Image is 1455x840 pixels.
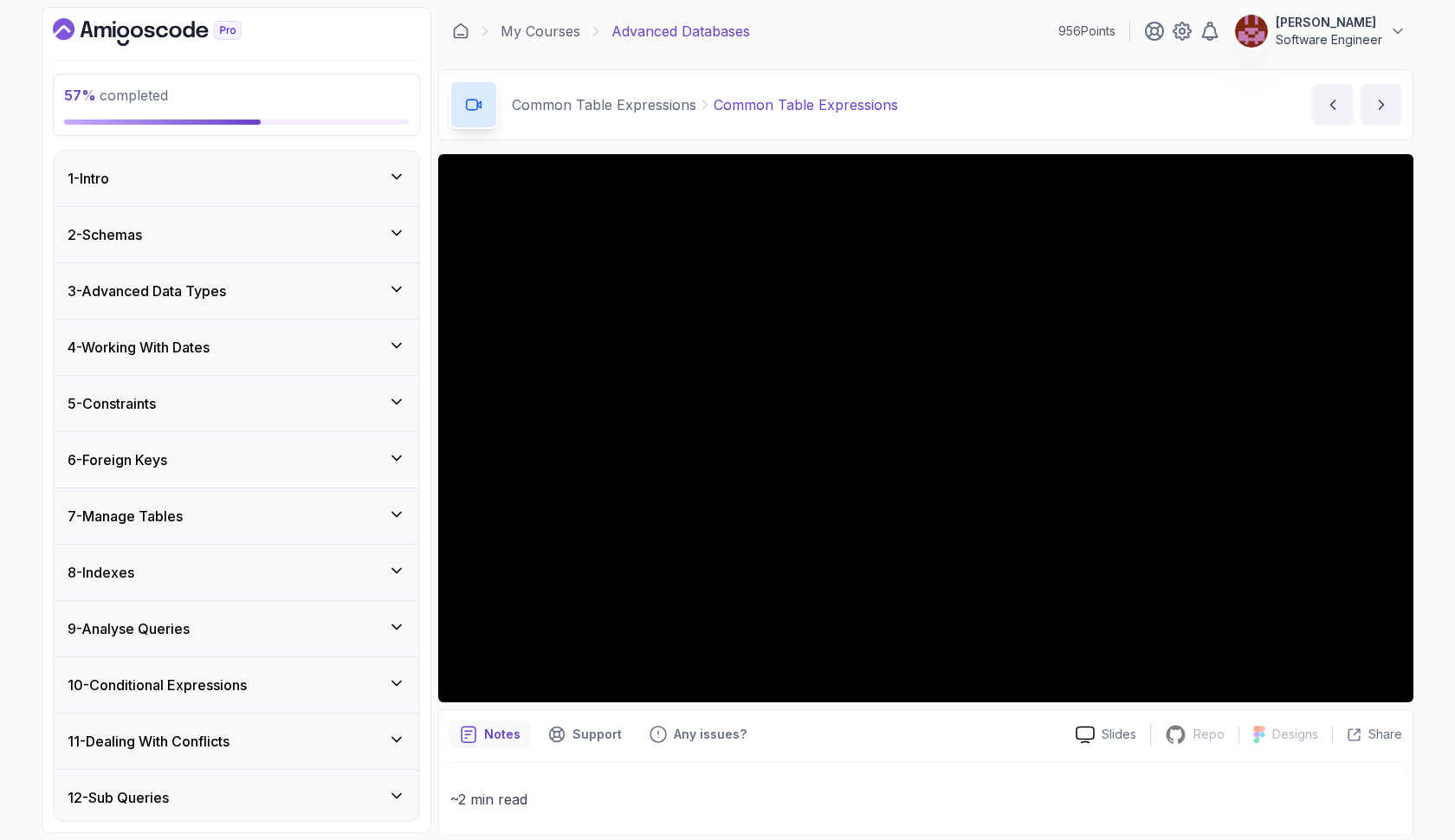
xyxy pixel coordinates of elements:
p: Share [1368,726,1402,743]
h3: 3 - Advanced Data Types [68,281,226,301]
p: Software Engineer [1276,31,1382,48]
img: user profile image [1235,15,1268,48]
button: Support button [538,720,632,748]
h3: 4 - Working With Dates [68,337,210,358]
a: Dashboard [53,18,281,46]
p: Support [572,726,622,743]
p: Designs [1272,726,1318,743]
button: 4-Working With Dates [54,320,419,375]
span: completed [64,87,168,104]
p: Slides [1102,726,1136,743]
p: ~2 min read [449,787,1402,811]
h3: 11 - Dealing With Conflicts [68,731,230,752]
button: 7-Manage Tables [54,488,419,544]
p: [PERSON_NAME] [1276,14,1382,31]
p: Advanced Databases [611,21,750,42]
button: 5-Constraints [54,376,419,431]
button: Feedback button [639,720,757,748]
a: My Courses [501,21,580,42]
p: Notes [484,726,521,743]
p: 956 Points [1058,23,1115,40]
button: 8-Indexes [54,545,419,600]
p: Any issues? [674,726,747,743]
button: 6-Foreign Keys [54,432,419,488]
button: 2-Schemas [54,207,419,262]
button: next content [1361,84,1402,126]
button: Share [1332,726,1402,743]
button: 1-Intro [54,151,419,206]
h3: 8 - Indexes [68,562,134,583]
button: 11-Dealing With Conflicts [54,714,419,769]
button: 10-Conditional Expressions [54,657,419,713]
h3: 2 - Schemas [68,224,142,245]
h3: 7 - Manage Tables [68,506,183,527]
p: Common Table Expressions [714,94,898,115]
button: 9-Analyse Queries [54,601,419,656]
button: 3-Advanced Data Types [54,263,419,319]
p: Common Table Expressions [512,94,696,115]
h3: 9 - Analyse Queries [68,618,190,639]
h3: 5 - Constraints [68,393,156,414]
h3: 6 - Foreign Keys [68,449,167,470]
button: user profile image[PERSON_NAME]Software Engineer [1234,14,1406,48]
a: Slides [1062,726,1150,744]
button: previous content [1312,84,1354,126]
iframe: 1 - Common Table Expressions [438,154,1413,702]
h3: 10 - Conditional Expressions [68,675,247,695]
h3: 12 - Sub Queries [68,787,169,808]
button: 12-Sub Queries [54,770,419,825]
p: Repo [1193,726,1225,743]
button: notes button [449,720,531,748]
span: 57 % [64,87,96,104]
h3: 1 - Intro [68,168,109,189]
a: Dashboard [452,23,469,40]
